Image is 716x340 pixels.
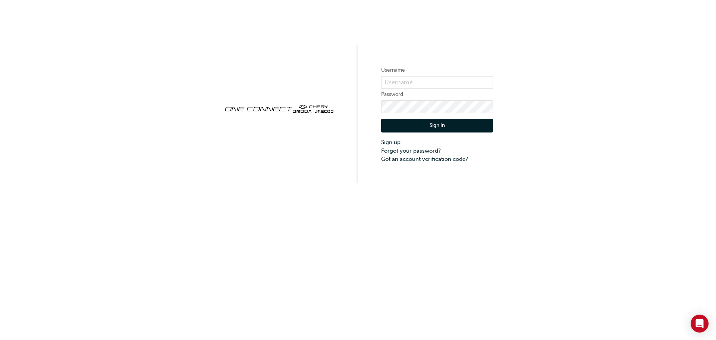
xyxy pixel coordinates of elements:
a: Sign up [381,138,493,147]
input: Username [381,76,493,89]
img: oneconnect [223,99,335,118]
label: Password [381,90,493,99]
a: Forgot your password? [381,147,493,155]
a: Got an account verification code? [381,155,493,163]
button: Sign In [381,119,493,133]
div: Open Intercom Messenger [691,315,709,333]
label: Username [381,66,493,75]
